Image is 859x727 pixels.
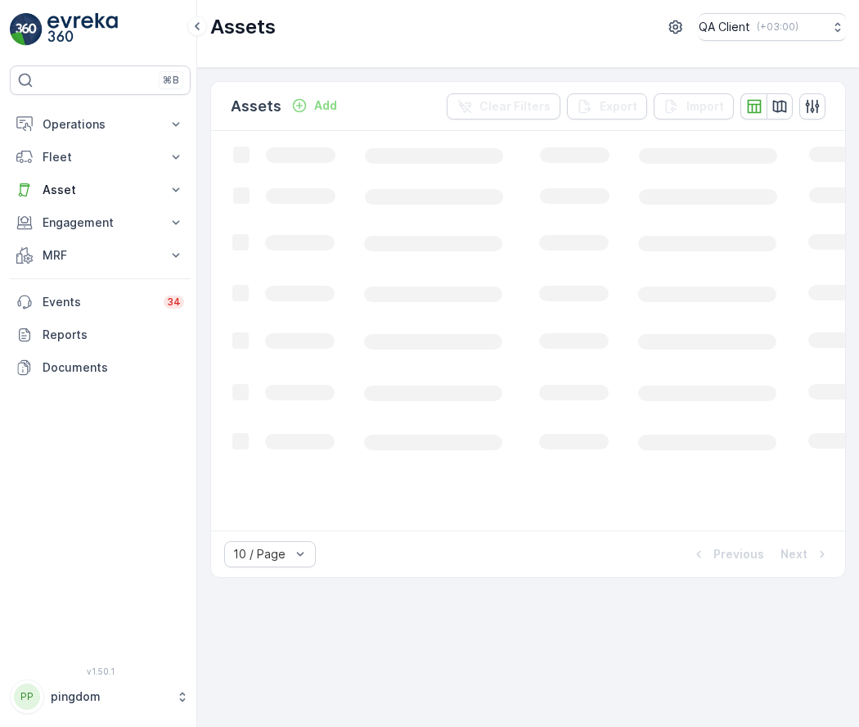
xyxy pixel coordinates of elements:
[10,141,191,174] button: Fleet
[10,206,191,239] button: Engagement
[713,546,764,562] p: Previous
[10,680,191,714] button: PPpingdom
[10,174,191,206] button: Asset
[757,20,798,34] p: ( +03:00 )
[10,318,191,351] a: Reports
[43,359,184,376] p: Documents
[10,351,191,384] a: Documents
[10,239,191,272] button: MRF
[479,98,551,115] p: Clear Filters
[43,327,184,343] p: Reports
[210,14,276,40] p: Assets
[10,666,191,676] span: v 1.50.1
[654,93,734,120] button: Import
[567,93,647,120] button: Export
[314,97,337,114] p: Add
[779,544,832,564] button: Next
[600,98,637,115] p: Export
[43,294,154,310] p: Events
[43,214,158,231] p: Engagement
[14,684,40,710] div: PP
[43,116,158,133] p: Operations
[10,108,191,141] button: Operations
[686,98,724,115] p: Import
[780,546,807,562] p: Next
[699,13,846,41] button: QA Client(+03:00)
[163,74,179,87] p: ⌘B
[231,95,281,118] p: Assets
[43,182,158,198] p: Asset
[689,544,766,564] button: Previous
[285,96,344,115] button: Add
[47,13,118,46] img: logo_light-DOdMpM7g.png
[447,93,560,120] button: Clear Filters
[10,286,191,318] a: Events34
[43,247,158,264] p: MRF
[10,13,43,46] img: logo
[167,296,181,309] p: 34
[43,149,158,165] p: Fleet
[699,19,750,35] p: QA Client
[51,689,168,705] p: pingdom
